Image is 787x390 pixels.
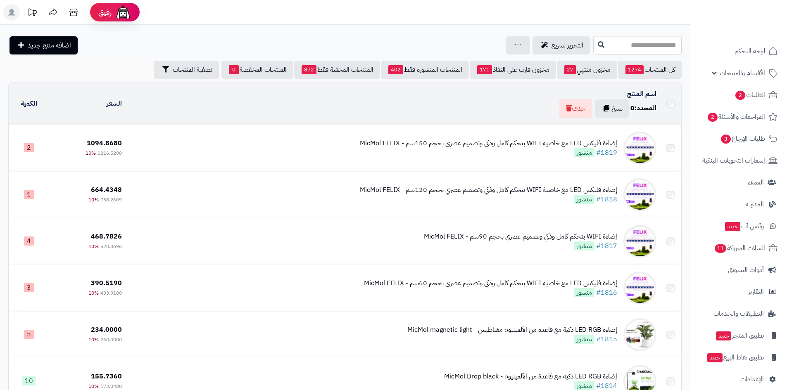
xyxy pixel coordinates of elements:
a: المنتجات المخفية فقط872 [294,61,380,79]
div: إضاءة فليكس LED مع خاصية WIFI بتحكم كامل وذكي وتصميم عصري بحجم 120سم - MicMol FELIX [360,185,617,195]
span: منشور [574,288,594,297]
span: 5 [24,330,34,339]
span: 0 [630,103,635,113]
span: 4 [24,236,34,246]
img: إضاءة فليكس LED مع خاصية WIFI بتحكم كامل وذكي وتصميم عصري بحجم 60سم - MicMol FELIX [623,272,656,305]
span: 738.2609 [100,196,122,203]
span: أدوات التسويق [728,264,764,276]
a: #1817 [596,241,617,251]
span: 2 [708,113,718,122]
div: إضاءة LED RGB ذكية مع قاعدة من الألمينيوم - MicMol Drop black [444,372,617,381]
a: المنتجات المخفضة0 [221,61,293,79]
span: طلبات الإرجاع [720,133,765,144]
button: حذف [559,99,592,118]
a: تحديثات المنصة [22,4,43,23]
a: المنتجات المنشورة فقط402 [381,61,469,79]
span: جديد [716,331,731,340]
span: السلات المتروكة [714,242,765,254]
span: 171 [477,65,492,74]
a: #1815 [596,334,617,344]
span: 10% [88,289,99,297]
a: تطبيق المتجرجديد [695,326,782,345]
div: المحدد: [630,104,656,113]
a: التحرير لسريع [533,36,590,54]
a: المراجعات والأسئلة2 [695,107,782,127]
a: إشعارات التحويلات البنكية [695,151,782,170]
span: جديد [725,222,740,231]
a: الكمية [21,99,37,109]
a: أدوات التسويق [695,260,782,280]
span: رفيق [98,7,112,17]
a: مخزون قارب على النفاذ171 [470,61,556,79]
span: 155.7360 [91,371,122,381]
a: السعر [107,99,122,109]
span: الإعدادات [740,373,764,385]
span: 2 [735,91,745,100]
span: تصفية المنتجات [173,65,212,75]
span: 3 [24,283,34,292]
span: إشعارات التحويلات البنكية [702,155,765,166]
a: اسم المنتج [627,89,656,99]
span: 11 [715,244,726,253]
div: إضاءة فليكس LED مع خاصية WIFI بتحكم كامل وذكي وتصميم عصري بحجم 60سم - MicMol FELIX [364,279,617,288]
button: تصفية المنتجات [154,61,219,79]
a: المدونة [695,194,782,214]
span: 260.0000 [100,336,122,343]
span: 2 [24,143,34,152]
span: 10 [22,376,36,385]
span: التطبيقات والخدمات [713,308,764,319]
span: 1216.5200 [97,149,122,157]
a: #1819 [596,148,617,158]
img: ai-face.png [115,4,131,21]
a: التطبيقات والخدمات [695,304,782,324]
span: منشور [574,335,594,344]
span: منشور [574,241,594,251]
span: 0 [229,65,239,74]
span: الأقسام والمنتجات [720,67,765,79]
span: 520.8696 [100,243,122,250]
a: الإعدادات [695,369,782,389]
span: 3 [721,135,731,144]
span: 390.5190 [91,278,122,288]
span: تطبيق نقاط البيع [706,352,764,363]
span: 1 [24,190,34,199]
span: المدونة [746,199,764,210]
a: وآتس آبجديد [695,216,782,236]
span: 10% [88,243,99,250]
span: اضافة منتج جديد [28,40,71,50]
span: 234.0000 [91,325,122,335]
a: اضافة منتج جديد [10,36,78,54]
a: طلبات الإرجاع3 [695,129,782,149]
button: نسخ [595,99,629,118]
span: 402 [388,65,403,74]
span: التقارير [748,286,764,298]
a: السلات المتروكة11 [695,238,782,258]
span: الطلبات [735,89,765,101]
a: لوحة التحكم [695,41,782,61]
span: جديد [707,353,723,362]
span: وآتس آب [724,220,764,232]
a: #1816 [596,288,617,298]
span: لوحة التحكم [735,45,765,57]
span: 10% [88,336,99,343]
a: #1818 [596,194,617,204]
a: العملاء [695,173,782,192]
img: إضاءة فليكس LED مع خاصية WIFI بتحكم كامل وذكي وتصميم عصري بحجم 120سم - MicMol FELIX [623,178,656,211]
span: 10% [88,383,99,390]
div: إضاءة LED RGB ذكية مع قاعدة من الألمينيوم مغناطيس - MicMol magnetic light [407,325,617,335]
a: كل المنتجات1274 [618,61,682,79]
span: منشور [574,148,594,157]
span: 433.9100 [100,289,122,297]
a: تطبيق نقاط البيعجديد [695,347,782,367]
span: 10% [88,196,99,203]
span: العملاء [748,177,764,188]
a: مخزون منتهي27 [557,61,617,79]
div: إضاءة فليكس LED مع خاصية WIFI بتحكم كامل وذكي وتصميم عصري بحجم 150سم - MicMol FELIX [360,139,617,148]
span: تطبيق المتجر [715,330,764,341]
img: إضاءة فليكس LED مع خاصية WIFI بتحكم كامل وذكي وتصميم عصري بحجم 150سم - MicMol FELIX [623,132,656,165]
span: 27 [564,65,576,74]
div: إضاءة WIFI بتحكم كامل وذكي وتصميم عصري بحجم 90سم - MicMol FELIX [424,232,617,241]
span: المراجعات والأسئلة [707,111,765,123]
span: 664.4348 [91,185,122,195]
span: 173.0400 [100,383,122,390]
